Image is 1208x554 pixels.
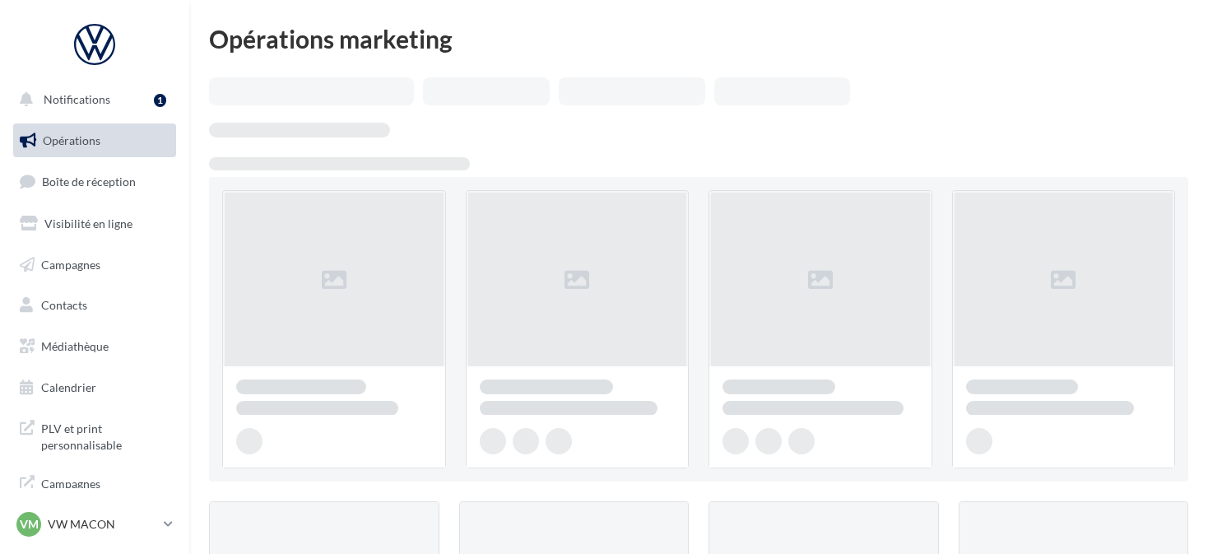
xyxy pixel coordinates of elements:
span: Contacts [41,298,87,312]
a: Calendrier [10,370,179,405]
a: Campagnes [10,248,179,282]
span: VM [20,516,39,533]
span: Visibilité en ligne [44,216,132,230]
p: VW MACON [48,516,157,533]
span: Calendrier [41,380,96,394]
a: Boîte de réception [10,164,179,199]
a: PLV et print personnalisable [10,411,179,459]
a: Visibilité en ligne [10,207,179,241]
a: Contacts [10,288,179,323]
a: Médiathèque [10,329,179,364]
div: 1 [154,94,166,107]
span: Campagnes [41,257,100,271]
a: Opérations [10,123,179,158]
span: Opérations [43,133,100,147]
span: Médiathèque [41,339,109,353]
button: Notifications 1 [10,82,173,117]
a: VM VW MACON [13,509,176,540]
span: Boîte de réception [42,175,136,189]
span: Campagnes DataOnDemand [41,473,170,508]
div: Opérations marketing [209,26,1188,51]
a: Campagnes DataOnDemand [10,466,179,514]
span: PLV et print personnalisable [41,417,170,453]
span: Notifications [44,92,110,106]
